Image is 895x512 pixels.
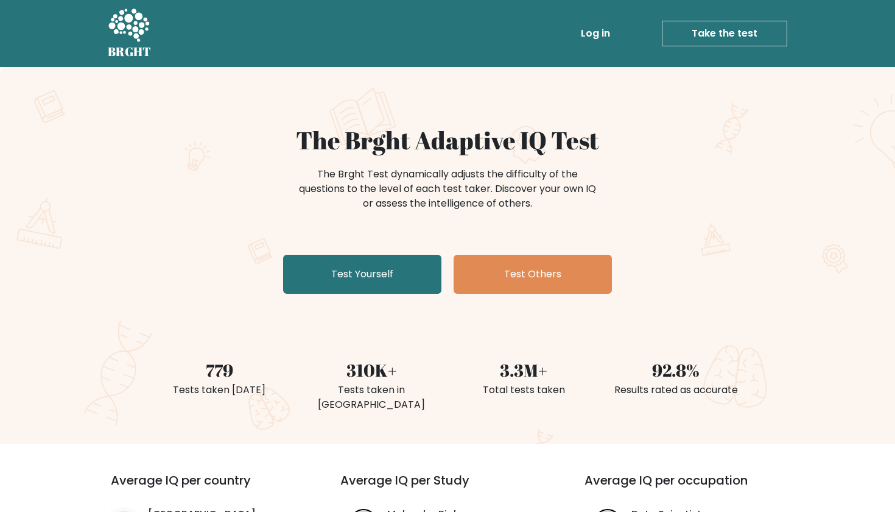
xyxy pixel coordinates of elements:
a: Log in [576,21,615,46]
a: Test Others [454,255,612,294]
div: The Brght Test dynamically adjusts the difficulty of the questions to the level of each test take... [295,167,600,211]
div: Total tests taken [455,383,592,397]
h3: Average IQ per country [111,473,297,502]
a: Take the test [662,21,787,46]
div: 310K+ [303,357,440,383]
a: Test Yourself [283,255,441,294]
div: Results rated as accurate [607,383,745,397]
h3: Average IQ per occupation [584,473,799,502]
h5: BRGHT [108,44,152,59]
h3: Average IQ per Study [340,473,555,502]
div: 3.3M+ [455,357,592,383]
h1: The Brght Adaptive IQ Test [150,126,745,155]
a: BRGHT [108,5,152,62]
div: 92.8% [607,357,745,383]
div: Tests taken in [GEOGRAPHIC_DATA] [303,383,440,412]
div: 779 [150,357,288,383]
div: Tests taken [DATE] [150,383,288,397]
